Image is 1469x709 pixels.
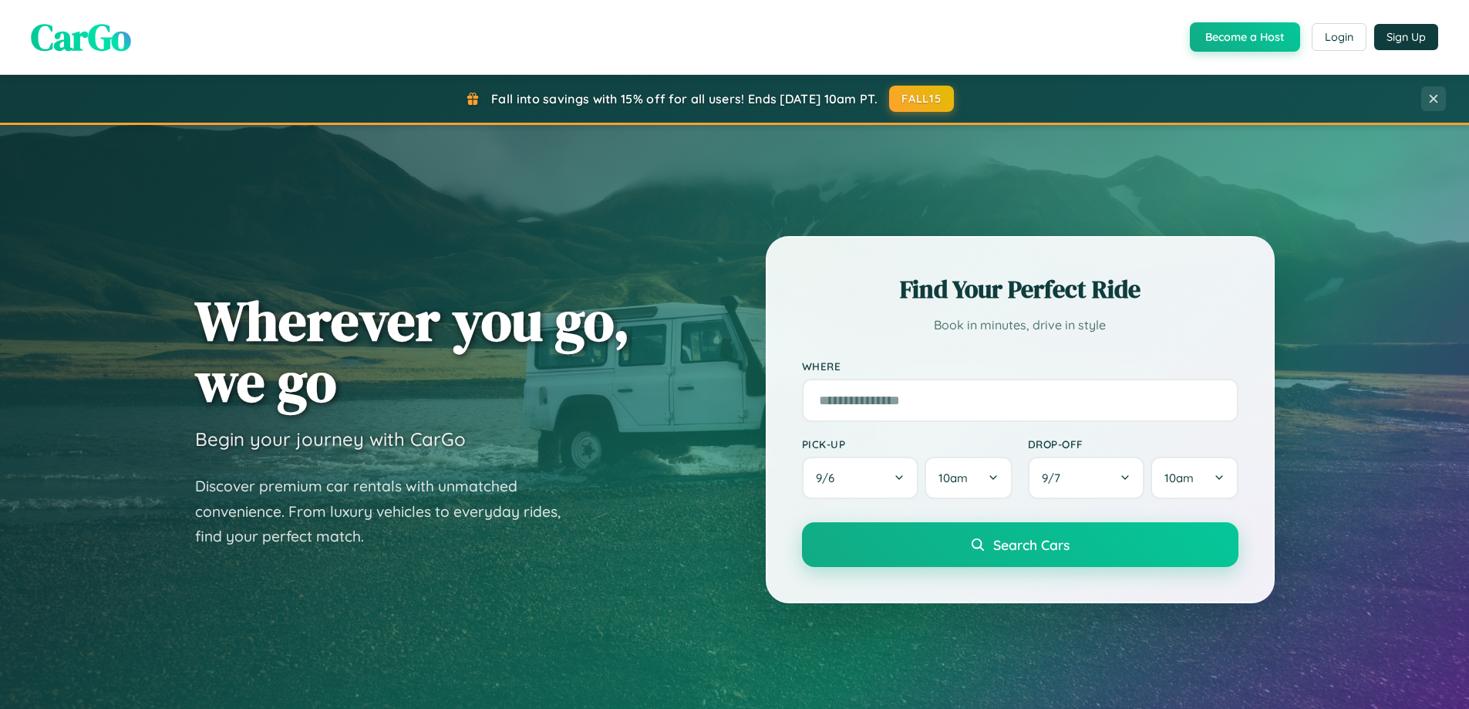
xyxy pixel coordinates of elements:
[1042,471,1068,485] span: 9 / 7
[1164,471,1194,485] span: 10am
[802,314,1238,336] p: Book in minutes, drive in style
[491,91,878,106] span: Fall into savings with 15% off for all users! Ends [DATE] 10am PT.
[925,457,1012,499] button: 10am
[31,12,131,62] span: CarGo
[1190,22,1300,52] button: Become a Host
[1028,457,1145,499] button: 9/7
[1151,457,1238,499] button: 10am
[802,457,919,499] button: 9/6
[1028,437,1238,451] label: Drop-off
[195,427,466,451] h3: Begin your journey with CarGo
[993,536,1070,553] span: Search Cars
[195,474,581,549] p: Discover premium car rentals with unmatched convenience. From luxury vehicles to everyday rides, ...
[802,522,1238,567] button: Search Cars
[938,471,968,485] span: 10am
[802,437,1012,451] label: Pick-up
[802,360,1238,373] label: Where
[195,290,630,412] h1: Wherever you go, we go
[1374,24,1438,50] button: Sign Up
[816,471,842,485] span: 9 / 6
[802,272,1238,306] h2: Find Your Perfect Ride
[889,86,954,112] button: FALL15
[1312,23,1366,51] button: Login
